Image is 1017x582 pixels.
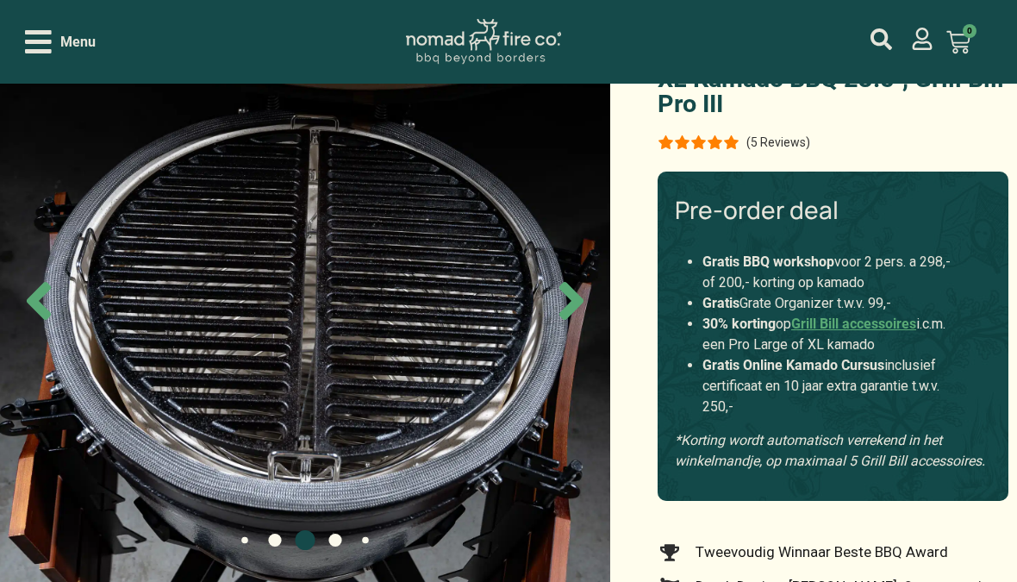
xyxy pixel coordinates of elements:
[675,432,985,469] em: *Korting wordt automatisch verrekend in het winkelmandje, op maximaal 5 Grill Bill accessoires.
[9,271,69,331] span: Previous slide
[963,24,976,38] span: 0
[541,271,602,331] span: Next slide
[296,530,315,550] span: Go to slide 13
[702,295,739,311] strong: Gratis
[658,66,1008,116] h1: XL Kamado BBQ 23.5″, Grill Bill Pro III
[362,537,369,544] span: Go to slide 15
[328,534,341,547] span: Go to slide 14
[926,20,991,65] a: 0
[406,19,561,65] img: Nomad Logo
[702,357,884,373] strong: Gratis Online Kamado Cursus
[241,537,248,544] span: Go to slide 11
[702,293,964,314] li: Grate Organizer t.w.v. 99,-
[702,253,834,270] strong: Gratis BBQ workshop
[870,28,892,50] a: mijn account
[268,534,281,547] span: Go to slide 12
[702,316,776,332] strong: 30% korting
[702,355,964,417] li: inclusief certificaat en 10 jaar extra garantie t.w.v. 250,-
[675,196,991,225] h3: Pre-order deal
[60,32,96,53] span: Menu
[702,314,964,355] li: op i.c.m. een Pro Large of XL kamado
[691,541,948,564] span: Tweevoudig Winnaar Beste BBQ Award
[25,27,96,57] div: Open/Close Menu
[702,252,964,293] li: voor 2 pers. a 298,- of 200,- korting op kamado
[791,316,916,332] a: Grill Bill accessoires
[911,28,933,50] a: mijn account
[746,135,810,149] p: (5 Reviews)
